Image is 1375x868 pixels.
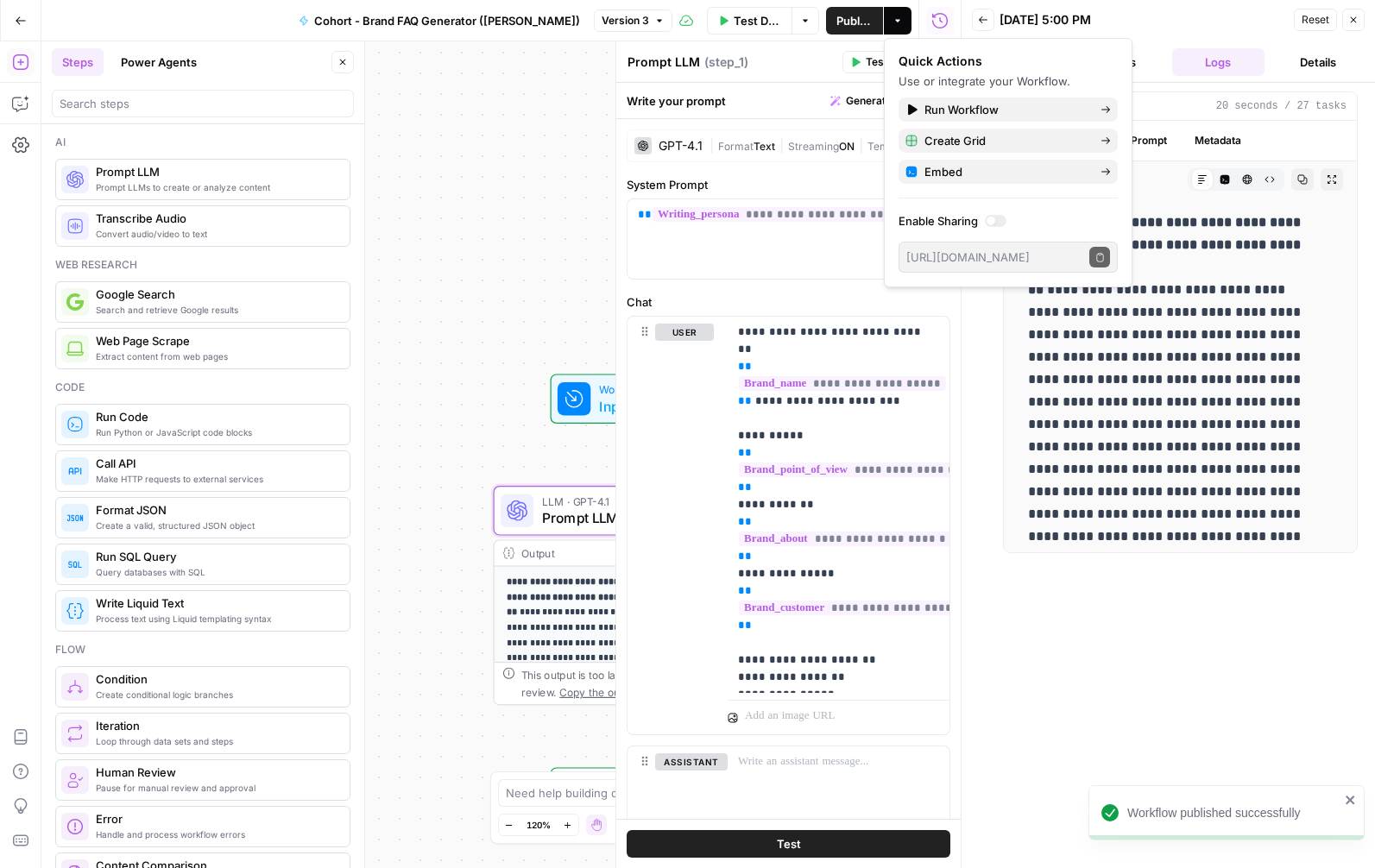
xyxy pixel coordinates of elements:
span: Create a valid, structured JSON object [96,519,336,532]
span: ON [839,140,855,153]
button: Test Data [707,7,792,35]
span: Text [754,140,775,153]
span: LLM · GPT-4.1 [542,493,760,509]
div: 20 seconds / 27 tasks [1004,121,1357,552]
span: | [710,136,718,154]
div: This output is too large & has been abbreviated for review. to view the full content. [521,667,805,700]
span: Format [718,140,754,153]
span: Web Page Scrape [96,332,336,349]
span: Extract content from web pages [96,349,336,363]
div: GPT-4.1 [659,140,703,152]
span: | [775,136,788,154]
button: Details [1271,48,1365,76]
span: Use or integrate your Workflow. [899,74,1070,88]
span: Test [866,54,887,70]
span: Publish [836,12,873,29]
span: Human Review [96,764,336,781]
span: Prompt LLMs to create or analyze content [96,180,336,194]
span: Format JSON [96,501,336,519]
div: Web research [55,257,350,273]
span: Convert audio/video to text [96,227,336,241]
span: | [855,136,867,154]
input: Search steps [60,95,346,112]
span: Search and retrieve Google results [96,303,336,317]
span: 120% [527,818,551,832]
span: Embed [924,163,1087,180]
span: Make HTTP requests to external services [96,472,336,486]
span: Workflow [599,381,702,398]
button: Test [627,830,950,858]
div: EndOutput [494,767,815,817]
span: Cohort - Brand FAQ Generator ([PERSON_NAME]) [314,12,580,29]
div: Workflow published successfully [1127,804,1340,821]
div: Code [55,380,350,395]
div: Quick Actions [899,53,1118,70]
button: Version 3 [594,9,672,32]
span: Run SQL Query [96,548,336,565]
div: Ai [55,135,350,150]
button: Test [842,51,895,73]
span: Write Liquid Text [96,594,336,612]
span: Temp [867,140,895,153]
div: Output [521,544,758,561]
label: System Prompt [627,176,950,193]
div: WorkflowInput SettingsInputs [494,374,815,424]
div: Write your prompt [616,83,961,118]
button: Logs [1172,48,1265,76]
span: Create conditional logic branches [96,688,336,701]
button: Steps [52,48,104,76]
button: 20 seconds / 27 tasks [1004,92,1357,120]
button: Power Agents [110,48,207,76]
button: close [1345,793,1357,807]
textarea: Prompt LLM [628,53,700,71]
label: Chat [627,293,950,311]
span: Error [96,810,336,827]
span: Prompt LLM [542,507,760,528]
button: Cohort - Brand FAQ Generator ([PERSON_NAME]) [288,7,590,35]
button: Metadata [1184,128,1252,154]
span: Generate with AI [846,93,928,109]
span: Process text using Liquid templating syntax [96,612,336,626]
span: Loop through data sets and steps [96,734,336,748]
span: Pause for manual review and approval [96,781,336,795]
span: Reset [1302,12,1329,28]
span: 20 seconds / 27 tasks [1216,98,1347,114]
span: Streaming [788,140,839,153]
span: Condition [96,670,336,688]
span: Test [777,835,801,852]
span: Copy the output [559,686,638,698]
span: Handle and process workflow errors [96,827,336,841]
span: Run Python or JavaScript code blocks [96,425,336,439]
span: Run Code [96,408,336,425]
button: assistant [655,753,728,771]
div: Flow [55,642,350,657]
div: user [628,317,714,734]
span: Create Grid [924,132,1087,149]
button: user [655,324,714,341]
span: Transcribe Audio [96,210,336,227]
span: Run Workflow [924,101,1087,118]
button: Publish [826,7,883,35]
span: Input Settings [599,396,702,417]
button: Reset [1294,9,1337,31]
span: ( step_1 ) [704,53,748,71]
span: Version 3 [602,13,649,28]
span: Test Data [734,12,781,29]
span: Prompt LLM [96,163,336,180]
label: Enable Sharing [899,212,1118,230]
span: Call API [96,455,336,472]
span: Iteration [96,717,336,734]
span: Query databases with SQL [96,565,336,579]
div: assistant [628,746,714,867]
span: Google Search [96,286,336,303]
button: Generate with AI [823,90,950,112]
